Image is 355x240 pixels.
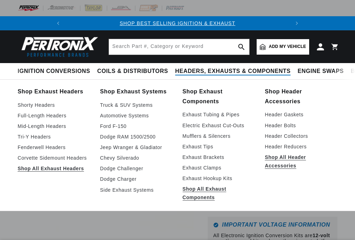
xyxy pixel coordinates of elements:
[120,20,235,26] a: SHOP BEST SELLING IGNITION & EXHAUST
[18,63,94,80] summary: Ignition Conversions
[298,68,344,75] span: Engine Swaps
[265,110,337,119] a: Header Gaskets
[172,63,294,80] summary: Headers, Exhausts & Components
[265,153,337,170] a: Shop All Header Accessories
[100,186,173,194] a: Side Exhaust Systems
[183,164,255,172] a: Exhaust Clamps
[100,122,173,130] a: Ford F-150
[183,87,255,106] a: Shop Exhaust Components
[175,68,290,75] span: Headers, Exhausts & Components
[269,43,306,50] span: Add my vehicle
[18,143,90,152] a: Fenderwell Headers
[213,222,332,228] h6: Important Voltage Information
[18,133,90,141] a: Tri-Y Headers
[183,174,255,183] a: Exhaust Hookup Kits
[18,101,90,109] a: Shorty Headers
[18,35,99,59] img: Pertronix
[265,132,337,140] a: Header Collectors
[109,39,249,55] input: Search Part #, Category or Keyword
[183,110,255,119] a: Exhaust Tubing & Pipes
[65,19,289,27] div: Announcement
[290,16,304,30] button: Translation missing: en.sections.announcements.next_announcement
[100,154,173,162] a: Chevy Silverado
[100,133,173,141] a: Dodge RAM 1500/2500
[234,39,249,55] button: search button
[94,63,172,80] summary: Coils & Distributors
[51,16,65,30] button: Translation missing: en.sections.announcements.previous_announcement
[18,68,90,75] span: Ignition Conversions
[265,87,337,106] a: Shop Header Accessories
[183,142,255,151] a: Exhaust Tips
[265,121,337,130] a: Header Bolts
[100,111,173,120] a: Automotive Systems
[100,87,173,97] a: Shop Exhaust Systems
[257,39,310,55] a: Add my vehicle
[100,175,173,183] a: Dodge Charger
[100,101,173,109] a: Truck & SUV Systems
[18,122,90,130] a: Mid-Length Headers
[183,132,255,140] a: Mufflers & Silencers
[265,142,337,151] a: Header Reducers
[294,63,347,80] summary: Engine Swaps
[183,121,255,130] a: Electric Exhaust Cut-Outs
[18,87,90,97] a: Shop Exhaust Headers
[97,68,168,75] span: Coils & Distributors
[18,164,90,173] a: Shop All Exhaust Headers
[18,154,90,162] a: Corvette Sidemount Headers
[100,143,173,152] a: Jeep Wranger & Gladiator
[65,19,289,27] div: 1 of 2
[100,164,173,173] a: Dodge Challenger
[183,153,255,161] a: Exhaust Brackets
[183,185,255,202] a: Shop All Exhaust Components
[18,111,90,120] a: Full-Length Headers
